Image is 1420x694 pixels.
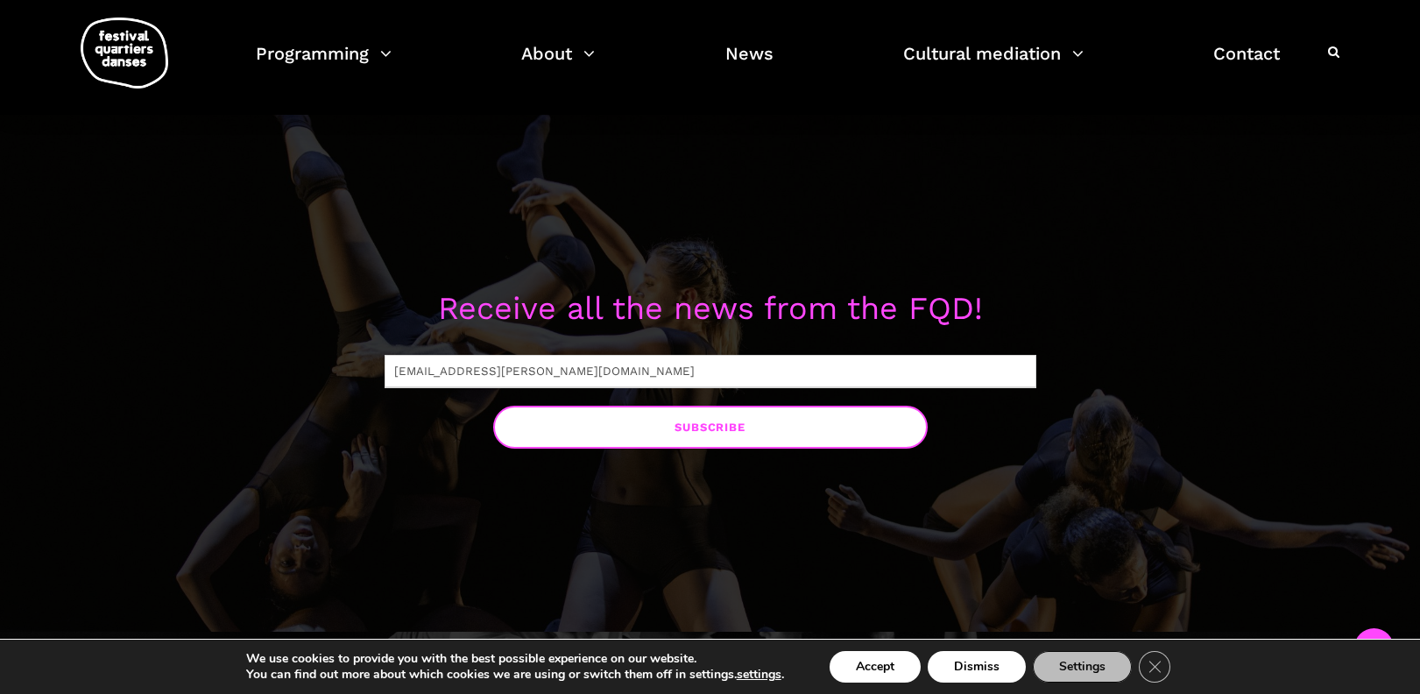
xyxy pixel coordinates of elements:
a: About [521,39,595,90]
button: Accept [830,651,921,683]
font: Our partners [604,632,817,669]
a: News [725,39,774,90]
font: Receive all the news from the FQD! [438,290,983,327]
font: Contact [1213,43,1280,64]
a: Programming [256,39,392,90]
a: Contact [1213,39,1280,90]
button: Close GDPR Cookie Banner [1139,651,1170,683]
img: logo-fqd-med [81,18,168,89]
a: Cultural mediation [903,39,1084,90]
font: We use cookies to provide you with the best possible experience on our website. [246,650,696,667]
font: About [521,43,572,64]
font: Cultural mediation [903,43,1061,64]
button: settings [737,667,781,683]
font: Settings [1059,658,1106,675]
font: You can find out more about which cookies we are using or switch them off in settings. [246,666,737,683]
font: . [781,666,784,683]
font: settings [737,666,781,683]
font: Accept [856,658,894,675]
input: Your email address [385,355,1036,388]
font: Programming [256,43,369,64]
button: Dismiss [928,651,1026,683]
font: Dismiss [954,658,1000,675]
button: Settings [1033,651,1132,683]
input: Subscribe [493,406,928,449]
font: News [725,43,774,64]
